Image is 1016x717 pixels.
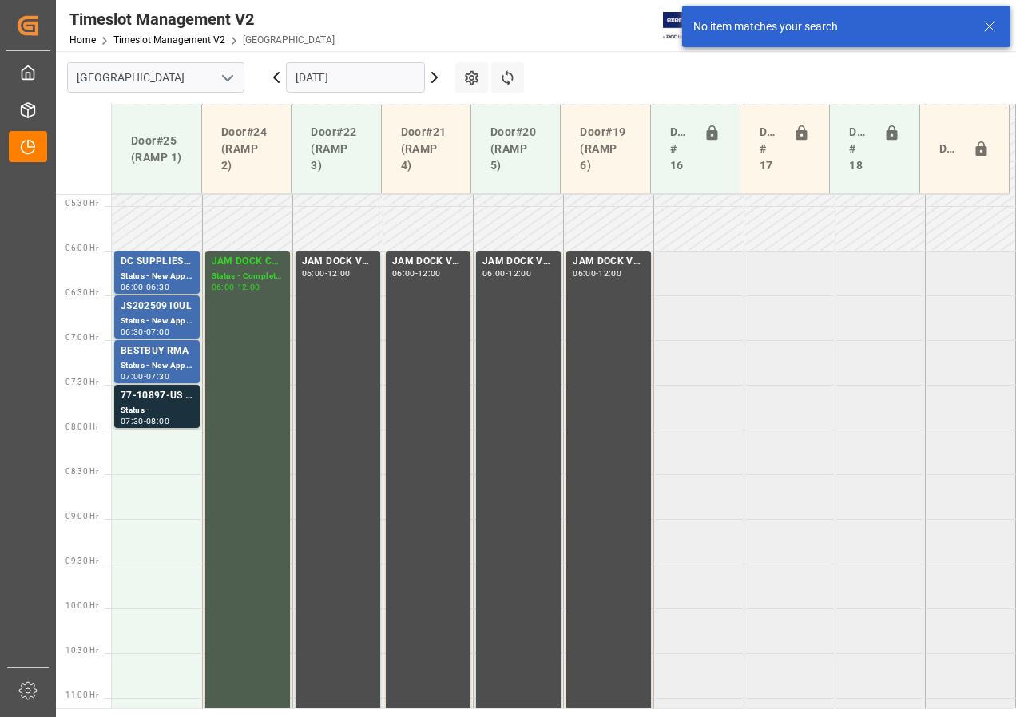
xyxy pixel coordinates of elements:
[144,373,146,380] div: -
[573,117,637,180] div: Door#19 (RAMP 6)
[121,418,144,425] div: 07:30
[121,328,144,335] div: 06:30
[392,270,415,277] div: 06:00
[65,467,98,476] span: 08:30 Hr
[65,557,98,565] span: 09:30 Hr
[215,117,278,180] div: Door#24 (RAMP 2)
[212,254,284,270] div: JAM DOCK CONTROL
[121,343,193,359] div: BESTBUY RMA
[392,254,464,270] div: JAM DOCK VOLUME CONTROL
[65,646,98,655] span: 10:30 Hr
[304,117,367,180] div: Door#22 (RAMP 3)
[327,270,351,277] div: 12:00
[121,315,193,328] div: Status - New Appointment
[65,691,98,699] span: 11:00 Hr
[212,283,235,291] div: 06:00
[302,270,325,277] div: 06:00
[302,254,374,270] div: JAM DOCK VOLUME CONTROL
[843,117,876,180] div: Doors # 18
[65,288,98,297] span: 06:30 Hr
[65,512,98,521] span: 09:00 Hr
[121,270,193,283] div: Status - New Appointment
[121,254,193,270] div: DC SUPPLIES / [PERSON_NAME]
[234,283,236,291] div: -
[125,126,189,172] div: Door#25 (RAMP 1)
[121,373,144,380] div: 07:00
[121,283,144,291] div: 06:00
[65,601,98,610] span: 10:00 Hr
[286,62,425,93] input: DD-MM-YYYY
[69,7,335,31] div: Timeslot Management V2
[663,12,718,40] img: Exertis%20JAM%20-%20Email%20Logo.jpg_1722504956.jpg
[484,117,547,180] div: Door#20 (RAMP 5)
[395,117,458,180] div: Door#21 (RAMP 4)
[121,388,193,404] div: 77-10897-US SHIPM#/M
[573,270,596,277] div: 06:00
[121,359,193,373] div: Status - New Appointment
[146,328,169,335] div: 07:00
[146,373,169,380] div: 07:30
[67,62,244,93] input: Type to search/select
[69,34,96,46] a: Home
[598,270,621,277] div: 12:00
[482,270,506,277] div: 06:00
[664,117,697,180] div: Doors # 16
[325,270,327,277] div: -
[215,65,239,90] button: open menu
[121,404,193,418] div: Status -
[144,418,146,425] div: -
[506,270,508,277] div: -
[933,134,966,164] div: Door#23
[482,254,554,270] div: JAM DOCK VOLUME CONTROL
[693,18,968,35] div: No item matches your search
[415,270,418,277] div: -
[65,333,98,342] span: 07:00 Hr
[65,378,98,386] span: 07:30 Hr
[144,283,146,291] div: -
[144,328,146,335] div: -
[65,244,98,252] span: 06:00 Hr
[753,117,787,180] div: Doors # 17
[418,270,441,277] div: 12:00
[65,422,98,431] span: 08:00 Hr
[113,34,225,46] a: Timeslot Management V2
[121,299,193,315] div: JS20250910UL
[237,283,260,291] div: 12:00
[212,270,284,283] div: Status - Completed
[146,283,169,291] div: 06:30
[508,270,531,277] div: 12:00
[65,199,98,208] span: 05:30 Hr
[596,270,598,277] div: -
[146,418,169,425] div: 08:00
[573,254,645,270] div: JAM DOCK VOLUME CONTROL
